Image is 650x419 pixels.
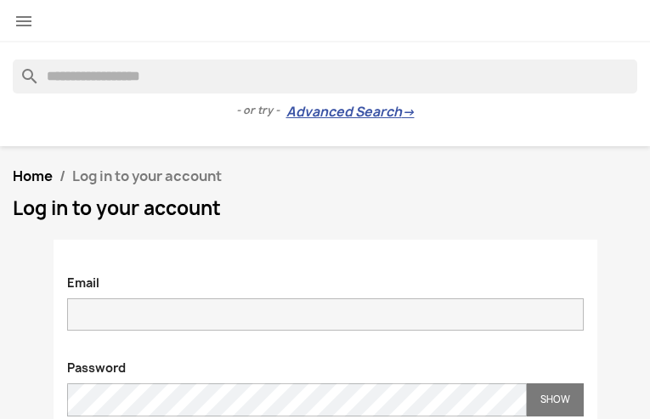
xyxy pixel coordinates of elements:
[13,59,637,93] input: Search
[13,167,53,185] a: Home
[286,104,415,121] a: Advanced Search→
[67,383,527,416] input: Password input
[402,104,415,121] span: →
[236,102,286,119] span: - or try -
[13,198,637,218] h1: Log in to your account
[72,167,222,185] span: Log in to your account
[14,11,34,31] i: 
[54,351,138,377] label: Password
[54,266,112,292] label: Email
[13,59,33,80] i: search
[527,383,584,416] button: Show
